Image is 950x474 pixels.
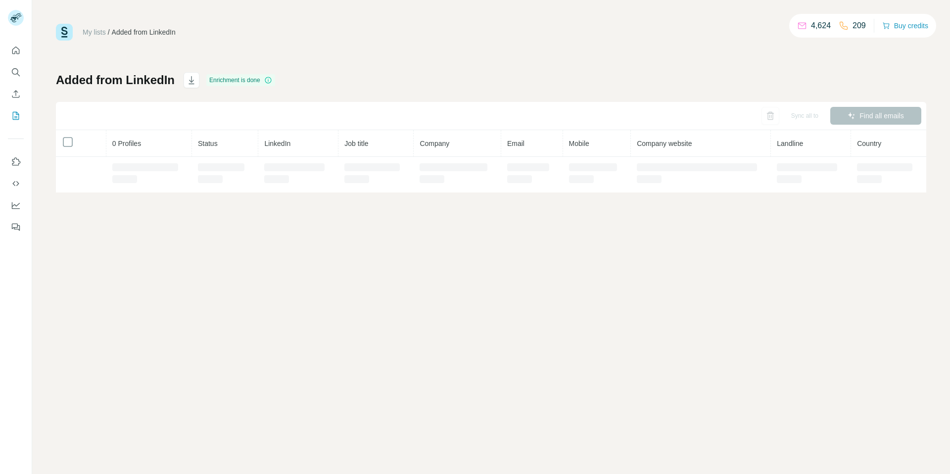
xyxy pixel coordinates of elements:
[198,140,218,147] span: Status
[108,27,110,37] li: /
[882,19,928,33] button: Buy credits
[811,20,831,32] p: 4,624
[206,74,275,86] div: Enrichment is done
[8,196,24,214] button: Dashboard
[56,24,73,41] img: Surfe Logo
[857,140,881,147] span: Country
[8,153,24,171] button: Use Surfe on LinkedIn
[8,175,24,192] button: Use Surfe API
[8,42,24,59] button: Quick start
[112,27,176,37] div: Added from LinkedIn
[637,140,692,147] span: Company website
[83,28,106,36] a: My lists
[8,63,24,81] button: Search
[569,140,589,147] span: Mobile
[8,85,24,103] button: Enrich CSV
[56,72,175,88] h1: Added from LinkedIn
[8,218,24,236] button: Feedback
[112,140,141,147] span: 0 Profiles
[8,107,24,125] button: My lists
[420,140,449,147] span: Company
[853,20,866,32] p: 209
[344,140,368,147] span: Job title
[777,140,803,147] span: Landline
[264,140,290,147] span: LinkedIn
[507,140,524,147] span: Email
